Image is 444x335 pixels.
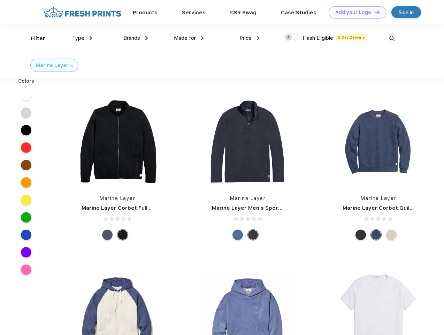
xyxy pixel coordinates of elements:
[90,36,92,40] img: dropdown.png
[102,230,113,240] div: Navy
[70,65,73,67] img: filter_cancel.svg
[375,10,380,14] img: DT
[361,195,396,201] a: Marine Layer
[174,35,196,41] span: Made for
[212,205,313,211] a: Marine Layer Men's Sport Quarter Zip
[182,9,206,16] a: Services
[386,33,398,44] img: desktop_search.svg
[123,35,140,41] span: Brands
[248,230,258,240] div: Charcoal
[31,35,45,43] div: Filter
[386,230,397,240] div: Oat Heather
[355,230,366,240] div: Charcoal
[371,230,381,240] div: Navy Heather
[230,195,266,201] a: Marine Layer
[336,34,367,40] span: 5 Day Delivery
[145,36,148,40] img: dropdown.png
[230,9,257,16] a: CSR Swag
[201,95,294,188] img: func=resize&h=266
[232,230,243,240] div: Deep Denim
[41,6,123,18] img: fo%20logo%202.webp
[399,8,414,16] div: Sign in
[133,9,158,16] a: Products
[82,205,178,211] a: Marine Layer Corbet Full-Zip Jacket
[303,35,333,41] span: Flash Eligible
[71,95,164,188] img: func=resize&h=266
[100,195,135,201] a: Marine Layer
[117,230,128,240] div: Black
[257,36,259,40] img: dropdown.png
[36,62,68,69] div: Marine Layer
[201,36,204,40] img: dropdown.png
[72,35,84,41] span: Type
[335,9,371,15] div: Add your Logo
[13,77,40,85] div: Colors
[391,6,421,18] a: Sign in
[332,95,425,188] img: func=resize&h=266
[239,35,252,41] span: Price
